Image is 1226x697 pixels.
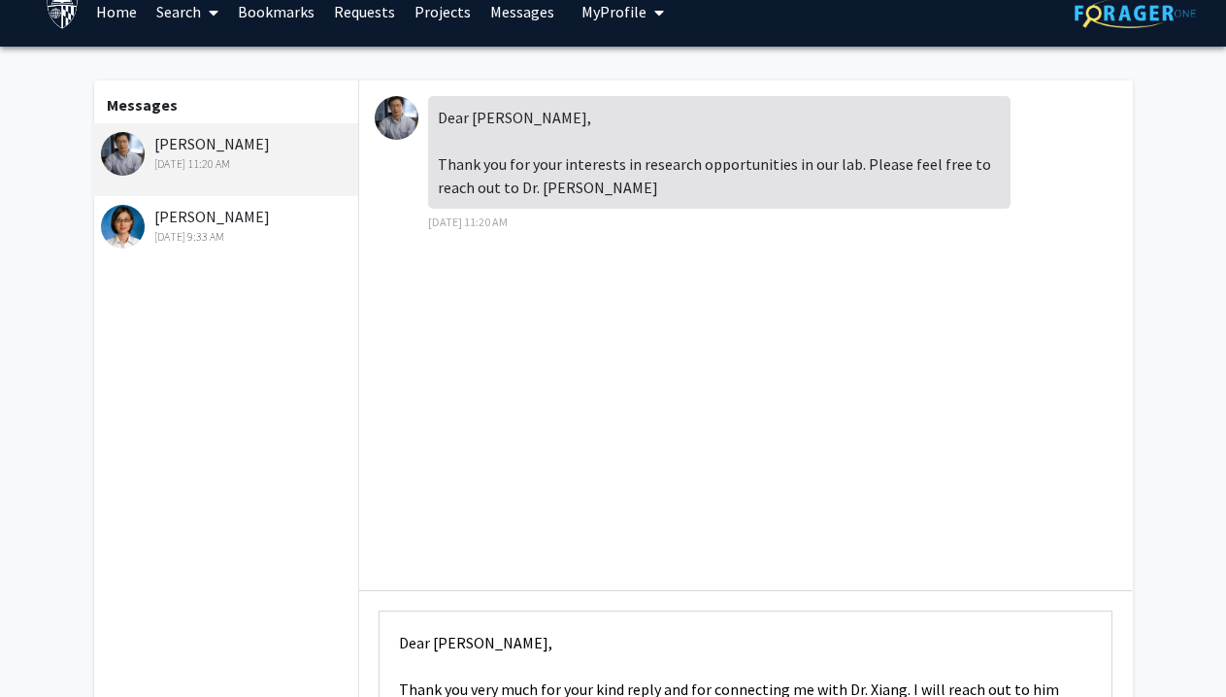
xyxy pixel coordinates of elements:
[101,132,145,176] img: Jiou Wang
[101,132,354,173] div: [PERSON_NAME]
[101,155,354,173] div: [DATE] 11:20 AM
[581,2,646,21] span: My Profile
[101,205,354,246] div: [PERSON_NAME]
[428,215,508,229] span: [DATE] 11:20 AM
[428,96,1011,209] div: Dear [PERSON_NAME], Thank you for your interests in research opportunities in our lab. Please fee...
[107,95,178,115] b: Messages
[375,96,418,140] img: Jiou Wang
[101,228,354,246] div: [DATE] 9:33 AM
[15,610,83,682] iframe: Chat
[101,205,145,249] img: Hao Wang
